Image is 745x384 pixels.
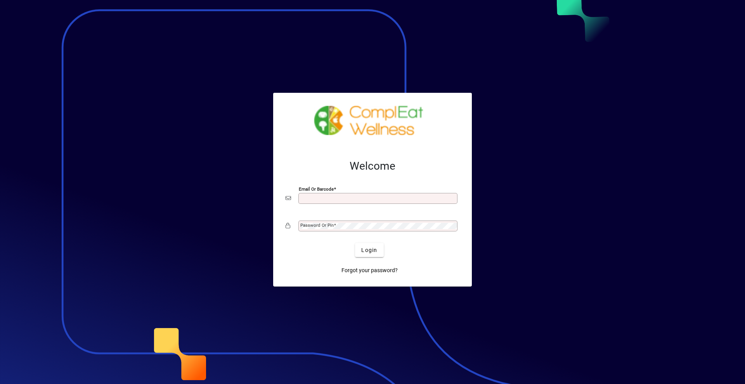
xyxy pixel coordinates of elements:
[361,246,377,254] span: Login
[300,222,334,228] mat-label: Password or Pin
[355,243,383,257] button: Login
[286,160,459,173] h2: Welcome
[341,266,398,275] span: Forgot your password?
[338,263,401,277] a: Forgot your password?
[299,186,334,192] mat-label: Email or Barcode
